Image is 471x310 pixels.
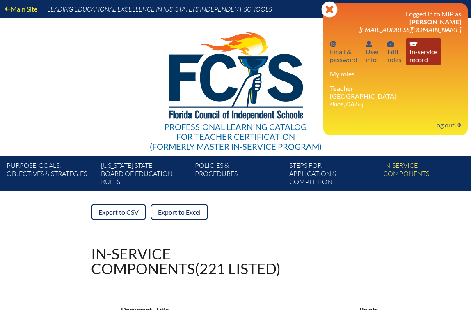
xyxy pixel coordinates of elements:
a: Policies &Procedures [192,160,286,191]
a: Main Site [2,3,41,14]
svg: Close [321,1,338,18]
span: Teacher [330,84,354,92]
h1: In-service components (221 listed) [91,246,281,276]
svg: User info [387,41,394,47]
span: [EMAIL_ADDRESS][DOMAIN_NAME] [359,25,461,33]
a: User infoEditroles [384,38,405,65]
img: FCISlogo221.eps [151,18,320,130]
a: [US_STATE] StateBoard of Education rules [98,160,192,191]
a: Export to CSV [91,204,146,220]
a: User infoUserinfo [362,38,382,65]
svg: User info [366,41,372,47]
h3: Logged in to MIP as [330,10,461,33]
li: [GEOGRAPHIC_DATA] [330,84,461,108]
a: Log outLog out [430,119,464,130]
a: Email passwordEmail &password [327,38,361,65]
a: In-service recordIn-servicerecord [406,38,441,65]
a: Professional Learning Catalog for Teacher Certification(formerly Master In-service Program) [146,16,325,153]
span: for Teacher Certification [176,132,295,141]
span: [PERSON_NAME] [409,18,461,25]
svg: Email password [330,41,336,47]
a: Purpose, goals,objectives & strategies [3,160,98,191]
i: since [DATE] [330,100,363,108]
svg: Log out [455,122,461,128]
a: Export to Excel [151,204,208,220]
h3: My roles [330,70,461,78]
div: Professional Learning Catalog (formerly Master In-service Program) [150,122,322,151]
svg: In-service record [409,41,418,47]
a: Steps forapplication & completion [286,160,380,191]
